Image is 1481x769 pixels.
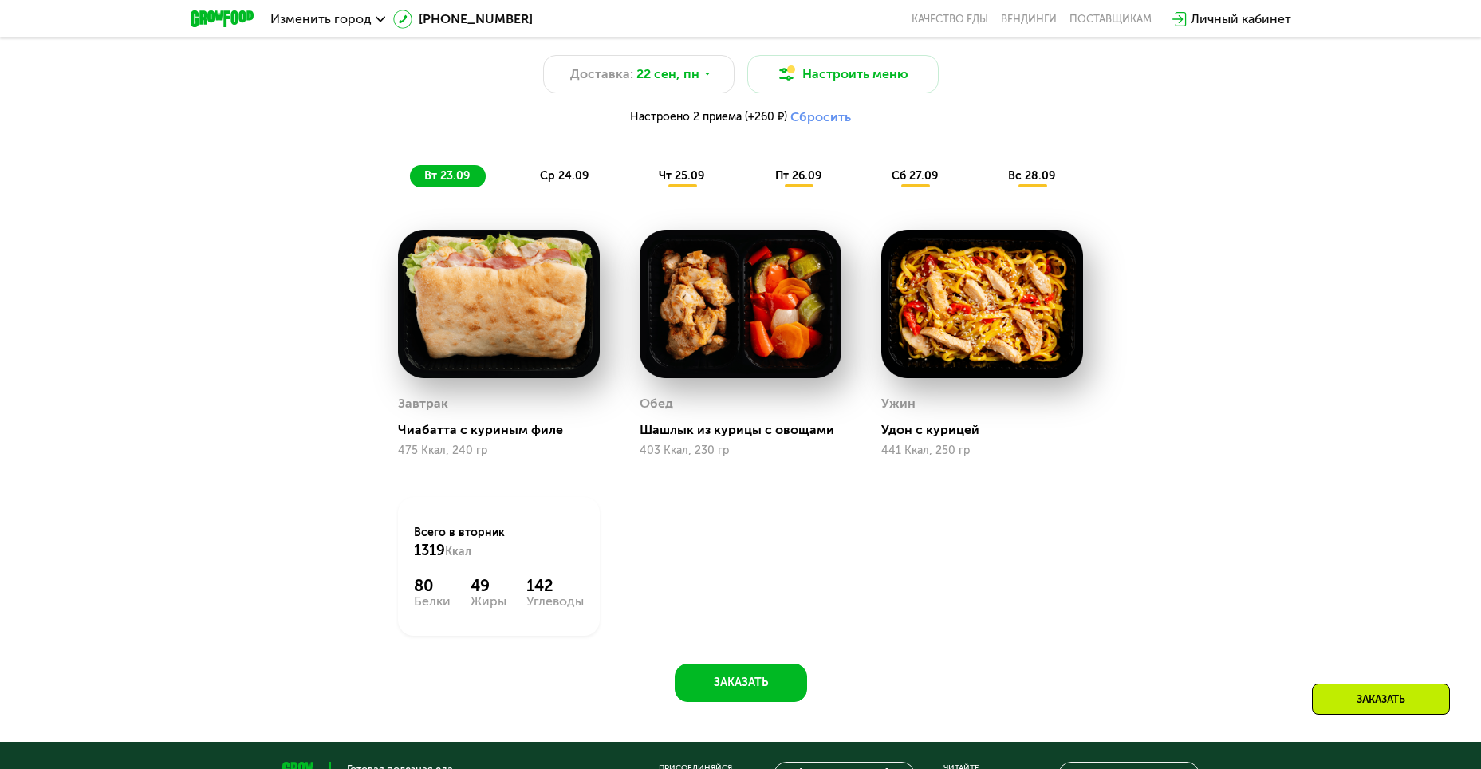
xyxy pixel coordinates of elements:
[790,109,851,125] button: Сбросить
[1008,169,1055,183] span: вс 28.09
[398,392,448,416] div: Завтрак
[630,112,787,123] span: Настроено 2 приема (+260 ₽)
[636,65,699,84] span: 22 сен, пн
[414,542,445,559] span: 1319
[892,169,938,183] span: сб 27.09
[398,422,612,438] div: Чиабатта с куриным филе
[424,169,470,183] span: вт 23.09
[1001,13,1057,26] a: Вендинги
[775,169,821,183] span: пт 26.09
[414,595,451,608] div: Белки
[659,169,704,183] span: чт 25.09
[471,576,506,595] div: 49
[570,65,633,84] span: Доставка:
[881,444,1083,457] div: 441 Ккал, 250 гр
[912,13,988,26] a: Качество еды
[540,169,589,183] span: ср 24.09
[526,576,584,595] div: 142
[414,525,584,560] div: Всего в вторник
[393,10,533,29] a: [PHONE_NUMBER]
[471,595,506,608] div: Жиры
[270,13,372,26] span: Изменить город
[1312,684,1450,715] div: Заказать
[640,392,673,416] div: Обед
[526,595,584,608] div: Углеводы
[675,664,807,702] button: Заказать
[747,55,939,93] button: Настроить меню
[640,422,854,438] div: Шашлык из курицы с овощами
[881,392,916,416] div: Ужин
[414,576,451,595] div: 80
[1069,13,1152,26] div: поставщикам
[640,444,841,457] div: 403 Ккал, 230 гр
[398,444,600,457] div: 475 Ккал, 240 гр
[445,545,471,558] span: Ккал
[881,422,1096,438] div: Удон с курицей
[1191,10,1291,29] div: Личный кабинет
